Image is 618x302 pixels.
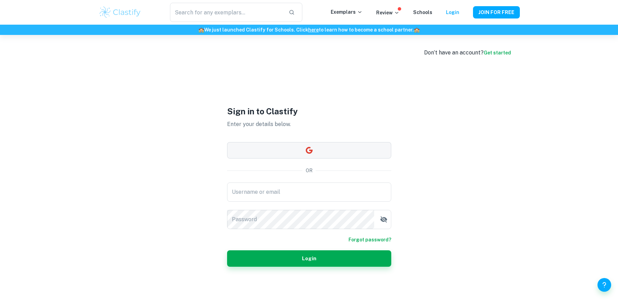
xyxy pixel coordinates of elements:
p: OR [306,167,313,174]
p: Exemplars [331,8,363,16]
img: Clastify logo [98,5,142,19]
input: Search for any exemplars... [170,3,283,22]
button: Login [227,250,391,267]
h6: We just launched Clastify for Schools. Click to learn how to become a school partner. [1,26,617,34]
span: 🏫 [198,27,204,33]
div: Don’t have an account? [424,49,511,57]
a: here [308,27,319,33]
button: Help and Feedback [597,278,611,292]
span: 🏫 [414,27,420,33]
a: Schools [413,10,432,15]
a: Login [446,10,459,15]
h1: Sign in to Clastify [227,105,391,117]
button: JOIN FOR FREE [473,6,520,18]
a: Forgot password? [349,236,391,243]
p: Review [376,9,399,16]
p: Enter your details below. [227,120,391,128]
a: Get started [484,50,511,55]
